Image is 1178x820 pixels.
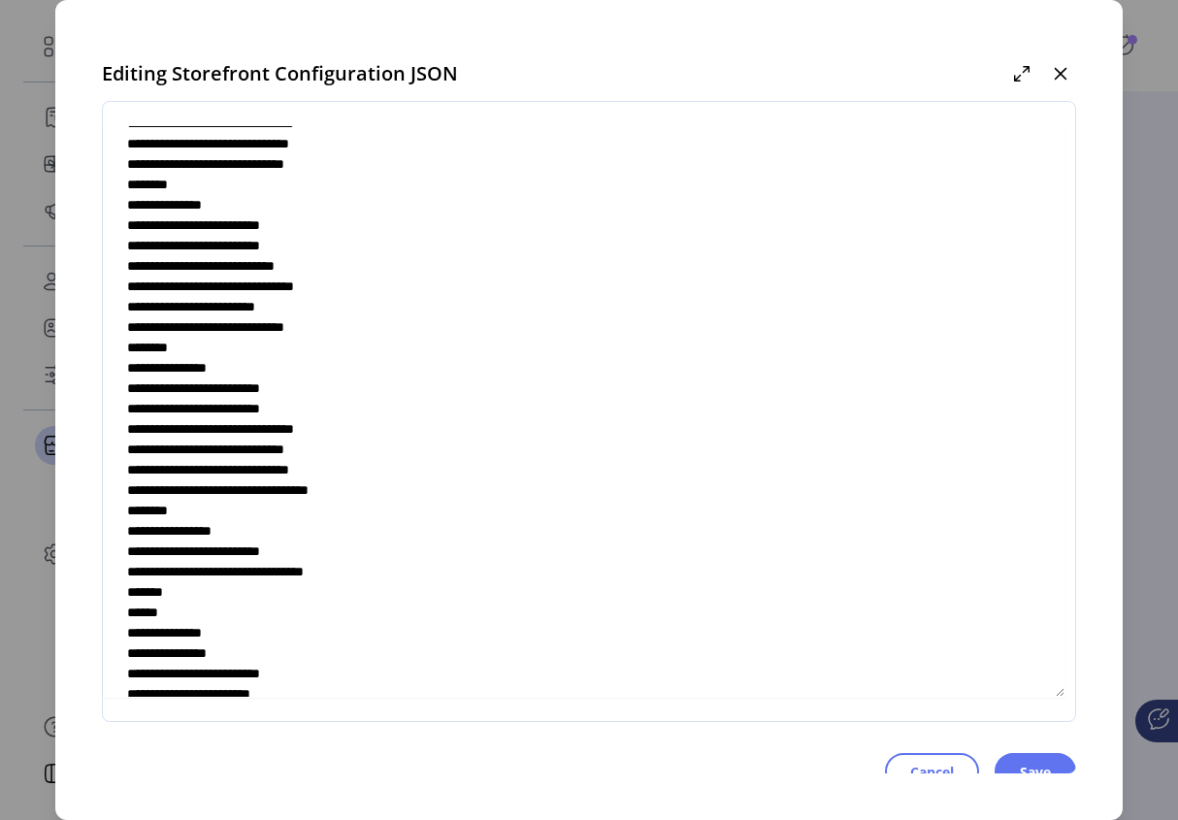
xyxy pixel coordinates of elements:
span: Save [1020,762,1051,782]
span: Editing Storefront Configuration JSON [102,59,458,88]
button: Maximize [1006,58,1037,89]
button: Cancel [885,753,979,790]
span: Cancel [910,762,954,782]
button: Save [995,753,1076,790]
